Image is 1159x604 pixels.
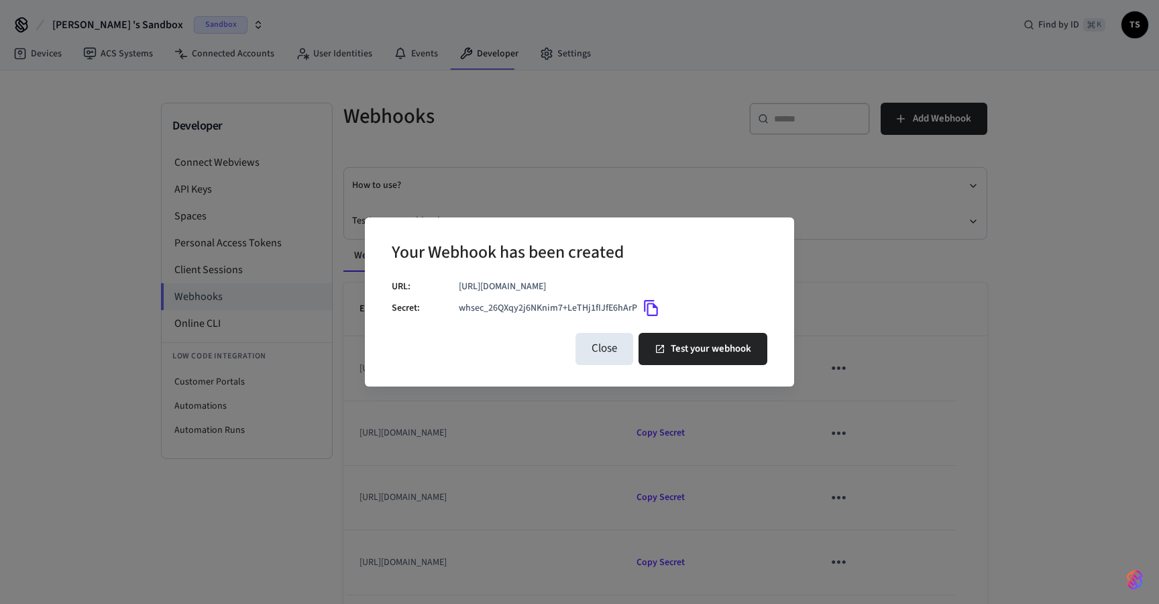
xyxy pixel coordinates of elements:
[639,333,767,365] button: Test your webhook
[459,301,637,315] p: whsec_26QXqy2j6NKnim7+LeTHj1fIJfE6hArP
[1127,569,1143,591] img: SeamLogoGradient.69752ec5.svg
[392,301,459,315] p: Secret:
[392,280,459,294] p: URL:
[392,234,624,274] h2: Your Webhook has been created
[575,333,633,365] button: Close
[637,294,665,322] button: Copy
[459,280,767,294] p: [URL][DOMAIN_NAME]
